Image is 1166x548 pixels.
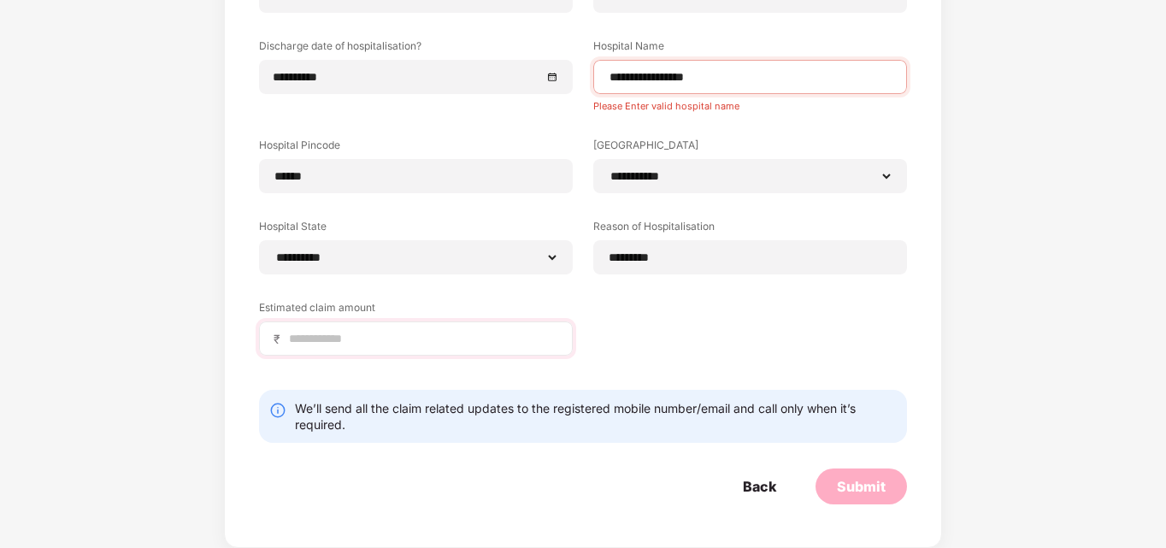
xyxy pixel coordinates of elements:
[259,38,573,60] label: Discharge date of hospitalisation?
[743,477,776,496] div: Back
[593,94,907,112] div: Please Enter valid hospital name
[259,219,573,240] label: Hospital State
[259,138,573,159] label: Hospital Pincode
[274,331,287,347] span: ₹
[259,300,573,321] label: Estimated claim amount
[593,138,907,159] label: [GEOGRAPHIC_DATA]
[295,400,897,433] div: We’ll send all the claim related updates to the registered mobile number/email and call only when...
[837,477,886,496] div: Submit
[593,219,907,240] label: Reason of Hospitalisation
[593,38,907,60] label: Hospital Name
[269,402,286,419] img: svg+xml;base64,PHN2ZyBpZD0iSW5mby0yMHgyMCIgeG1sbnM9Imh0dHA6Ly93d3cudzMub3JnLzIwMDAvc3ZnIiB3aWR0aD...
